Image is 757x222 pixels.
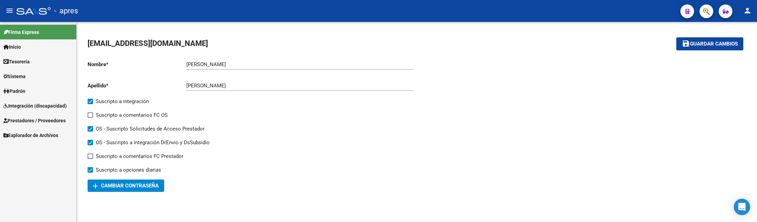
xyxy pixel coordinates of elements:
mat-icon: person [743,7,752,15]
mat-icon: menu [5,7,14,15]
span: Prestadores / Proveedores [3,117,66,124]
span: [EMAIL_ADDRESS][DOMAIN_NAME] [88,39,208,48]
p: Nombre [88,61,186,68]
span: Padrón [3,87,25,95]
span: Cambiar Contraseña [93,183,159,189]
button: Guardar cambios [676,37,743,50]
span: Suscripto a comentarios FC OS [96,111,168,119]
span: Integración (discapacidad) [3,102,67,110]
span: Tesorería [3,58,30,65]
span: Sistema [3,73,26,80]
span: Explorador de Archivos [3,132,58,139]
span: Suscripto a opciones diarias [96,166,161,174]
span: - apres [54,3,78,18]
span: Suscripto a integración [96,97,149,106]
p: Apellido [88,82,186,89]
mat-icon: add [91,182,100,190]
span: OS - Suscripto a integración DrEnvio y DsSubsidio [96,138,210,147]
span: Firma Express [3,28,39,36]
mat-icon: save [682,39,690,48]
button: Cambiar Contraseña [88,180,164,192]
span: Suscripto a comentarios FC Prestador [96,152,183,160]
span: Guardar cambios [690,41,738,47]
span: Inicio [3,43,21,51]
span: OS - Suscripto Solicitudes de Acceso Prestador [96,125,205,133]
div: Open Intercom Messenger [734,199,750,215]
